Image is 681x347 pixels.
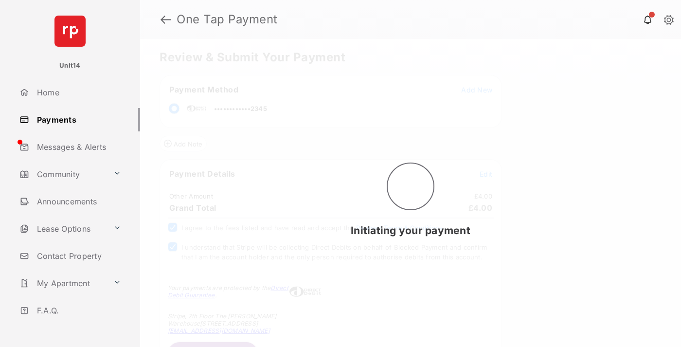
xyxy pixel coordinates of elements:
[16,190,140,213] a: Announcements
[16,299,140,322] a: F.A.Q.
[16,272,109,295] a: My Apartment
[16,135,140,159] a: Messages & Alerts
[59,61,81,71] p: Unit14
[177,14,278,25] strong: One Tap Payment
[351,224,470,237] span: Initiating your payment
[16,108,140,131] a: Payments
[16,244,140,268] a: Contact Property
[54,16,86,47] img: svg+xml;base64,PHN2ZyB4bWxucz0iaHR0cDovL3d3dy53My5vcmcvMjAwMC9zdmciIHdpZHRoPSI2NCIgaGVpZ2h0PSI2NC...
[16,81,140,104] a: Home
[16,163,109,186] a: Community
[16,217,109,240] a: Lease Options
